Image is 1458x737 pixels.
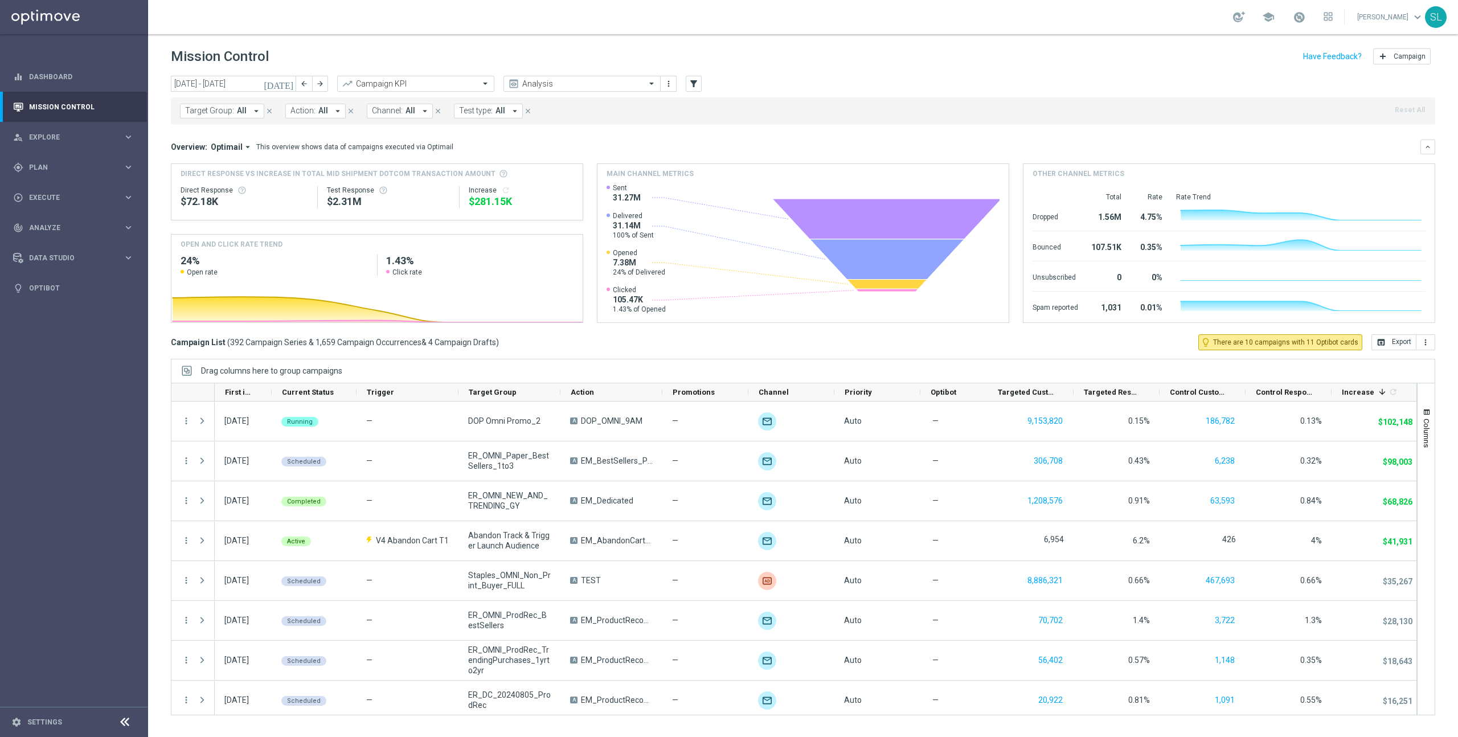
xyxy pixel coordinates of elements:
button: arrow_back [296,76,312,92]
span: & [421,338,427,347]
span: Optimail [211,142,243,152]
i: filter_alt [689,79,699,89]
p: $102,148 [1378,417,1412,427]
span: Current Status [282,388,334,396]
span: 1.4% [1133,616,1150,625]
span: 0.43% [1128,456,1150,465]
i: close [265,107,273,115]
img: Optimail [758,532,776,550]
span: — [932,416,939,426]
span: Auto [844,616,862,625]
span: 0.84% [1300,496,1322,505]
div: Plan [13,162,123,173]
i: more_vert [664,79,673,88]
i: arrow_drop_down [243,142,253,152]
span: Priority [845,388,872,396]
span: — [932,496,939,506]
button: more_vert [181,655,191,665]
i: keyboard_arrow_down [1424,143,1432,151]
div: $2,313,297 [327,195,449,208]
div: play_circle_outline Execute keyboard_arrow_right [13,193,134,202]
button: 306,708 [1033,454,1064,468]
i: keyboard_arrow_right [123,132,134,142]
span: Sent [613,183,641,193]
span: Delivered [613,211,654,220]
span: — [932,535,939,546]
div: Liveramp [758,572,776,590]
span: 1.3% [1305,616,1322,625]
span: Campaign [1394,52,1426,60]
span: All [406,106,415,116]
div: lightbulb Optibot [13,284,134,293]
span: — [672,575,678,585]
i: play_circle_outline [13,193,23,203]
h4: Other channel metrics [1033,169,1124,179]
span: 24% of Delivered [613,268,665,277]
span: 0.66% [1300,576,1322,585]
div: 0 [1092,267,1121,285]
span: 392 Campaign Series & 1,659 Campaign Occurrences [230,337,421,347]
button: track_changes Analyze keyboard_arrow_right [13,223,134,232]
span: Promotions [673,388,715,396]
span: Explore [29,134,123,141]
span: 0.91% [1128,496,1150,505]
button: Data Studio keyboard_arrow_right [13,253,134,263]
span: Optibot [931,388,956,396]
span: A [570,697,578,703]
span: — [932,456,939,466]
label: 6,954 [1044,534,1064,544]
i: more_vert [181,535,191,546]
div: Unsubscribed [1033,267,1078,285]
span: Action [571,388,594,396]
span: — [366,496,372,505]
div: This overview shows data of campaigns executed via Optimail [256,142,453,152]
ng-select: Analysis [503,76,661,92]
button: add Campaign [1373,48,1431,64]
span: — [932,575,939,585]
i: close [524,107,532,115]
button: Action: All arrow_drop_down [285,104,346,118]
div: Analyze [13,223,123,233]
i: keyboard_arrow_right [123,162,134,173]
span: 4% [1311,536,1322,545]
div: Row Groups [201,366,342,375]
span: Auto [844,496,862,505]
span: Target Group [469,388,517,396]
button: 20,922 [1037,693,1064,707]
div: equalizer Dashboard [13,72,134,81]
button: more_vert [181,615,191,625]
i: arrow_forward [316,80,324,88]
h4: OPEN AND CLICK RATE TREND [181,239,282,249]
span: A [570,617,578,624]
span: — [932,615,939,625]
span: EM_ProductRecommendation [581,615,653,625]
span: V4 Abandon Cart T1 [376,535,449,546]
div: Optimail [758,412,776,431]
i: open_in_browser [1377,338,1386,347]
button: more_vert [181,456,191,466]
h2: 1.43% [386,254,574,268]
span: All [237,106,247,116]
span: Scheduled [287,578,321,585]
button: Optimail arrow_drop_down [207,142,256,152]
span: Action: [290,106,316,116]
a: Settings [27,719,62,726]
span: EM_Dedicated [581,496,633,506]
button: Channel: All arrow_drop_down [367,104,433,118]
i: lightbulb [13,283,23,293]
h3: Overview: [171,142,207,152]
div: 107.51K [1092,237,1121,255]
div: Rate Trend [1176,193,1426,202]
i: keyboard_arrow_right [123,192,134,203]
i: more_vert [181,416,191,426]
button: Target Group: All arrow_drop_down [180,104,264,118]
a: [PERSON_NAME]keyboard_arrow_down [1356,9,1425,26]
i: gps_fixed [13,162,23,173]
span: All [495,106,505,116]
span: 31.14M [613,220,654,231]
button: more_vert [663,77,674,91]
button: more_vert [181,695,191,705]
